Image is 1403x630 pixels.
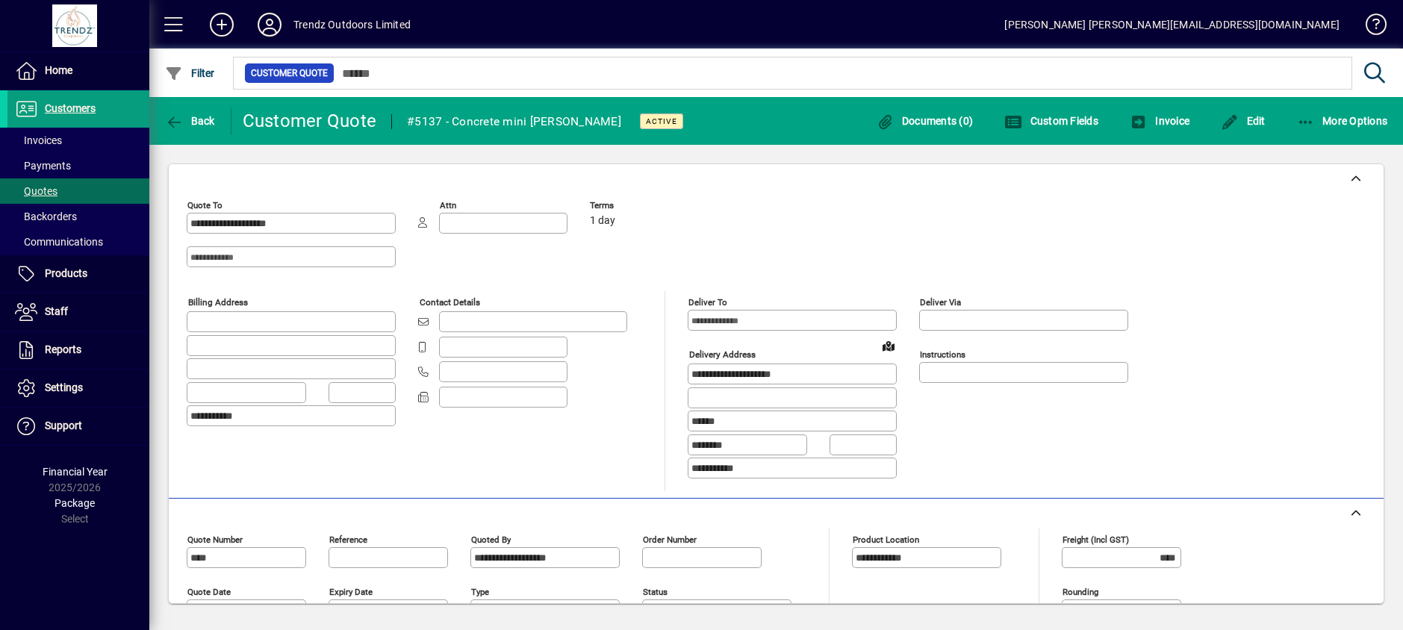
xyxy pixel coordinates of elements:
[1130,115,1189,127] span: Invoice
[161,60,219,87] button: Filter
[45,343,81,355] span: Reports
[43,466,108,478] span: Financial Year
[853,534,919,544] mat-label: Product location
[7,408,149,445] a: Support
[165,115,215,127] span: Back
[329,534,367,544] mat-label: Reference
[45,305,68,317] span: Staff
[15,210,77,222] span: Backorders
[15,160,71,172] span: Payments
[45,64,72,76] span: Home
[407,110,621,134] div: #5137 - Concrete mini [PERSON_NAME]
[45,102,96,114] span: Customers
[7,153,149,178] a: Payments
[1217,107,1269,134] button: Edit
[251,66,328,81] span: Customer Quote
[149,107,231,134] app-page-header-button: Back
[920,297,961,308] mat-label: Deliver via
[7,293,149,331] a: Staff
[1354,3,1384,52] a: Knowledge Base
[7,204,149,229] a: Backorders
[161,107,219,134] button: Back
[643,534,697,544] mat-label: Order number
[1063,534,1129,544] mat-label: Freight (incl GST)
[198,11,246,38] button: Add
[643,586,668,596] mat-label: Status
[7,128,149,153] a: Invoices
[688,297,727,308] mat-label: Deliver To
[877,334,900,358] a: View on map
[1297,115,1388,127] span: More Options
[7,178,149,204] a: Quotes
[7,52,149,90] a: Home
[15,185,57,197] span: Quotes
[872,107,977,134] button: Documents (0)
[7,229,149,255] a: Communications
[45,381,83,393] span: Settings
[7,331,149,369] a: Reports
[646,116,677,126] span: Active
[45,420,82,431] span: Support
[246,11,293,38] button: Profile
[165,67,215,79] span: Filter
[590,215,615,227] span: 1 day
[15,134,62,146] span: Invoices
[187,200,223,210] mat-label: Quote To
[15,236,103,248] span: Communications
[1063,586,1098,596] mat-label: Rounding
[471,586,489,596] mat-label: Type
[440,200,456,210] mat-label: Attn
[1293,107,1392,134] button: More Options
[187,534,243,544] mat-label: Quote number
[7,369,149,407] a: Settings
[471,534,511,544] mat-label: Quoted by
[590,201,679,210] span: Terms
[876,115,973,127] span: Documents (0)
[1126,107,1193,134] button: Invoice
[1221,115,1266,127] span: Edit
[293,13,411,37] div: Trendz Outdoors Limited
[187,586,231,596] mat-label: Quote date
[920,349,965,360] mat-label: Instructions
[243,109,377,133] div: Customer Quote
[1004,115,1098,127] span: Custom Fields
[55,497,95,509] span: Package
[45,267,87,279] span: Products
[1001,107,1102,134] button: Custom Fields
[7,255,149,293] a: Products
[329,586,373,596] mat-label: Expiry date
[1004,13,1340,37] div: [PERSON_NAME] [PERSON_NAME][EMAIL_ADDRESS][DOMAIN_NAME]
